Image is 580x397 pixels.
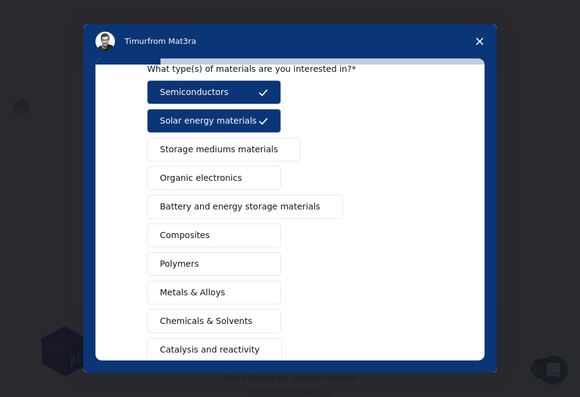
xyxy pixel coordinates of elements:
[160,200,320,213] span: Battery and energy storage materials
[147,309,281,333] button: Chemicals & Solvents
[147,166,281,190] button: Organic electronics
[147,109,281,133] button: Solar energy materials
[125,37,147,46] span: Timur
[147,338,282,362] button: Catalysis and reactivity
[160,315,252,328] span: Chemicals & Solvents
[160,172,242,184] span: Organic electronics
[147,80,281,104] button: Semiconductors
[24,9,68,19] span: Support
[147,281,281,304] button: Metals & Alloys
[95,32,115,51] img: Profile image for Timur
[147,195,343,219] button: Battery and energy storage materials
[147,63,415,74] div: What type(s) of materials are you interested in?
[147,223,281,247] button: Composites
[160,258,199,270] span: Polymers
[147,138,300,161] button: Storage mediums materials
[160,343,260,356] span: Catalysis and reactivity
[160,114,257,127] span: Solar energy materials
[160,286,225,299] span: Metals & Alloys
[160,143,278,156] span: Storage mediums materials
[147,37,196,46] span: from Mat3ra
[463,24,497,58] span: Close survey
[147,252,281,276] button: Polymers
[160,229,210,242] span: Composites
[160,86,229,99] span: Semiconductors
